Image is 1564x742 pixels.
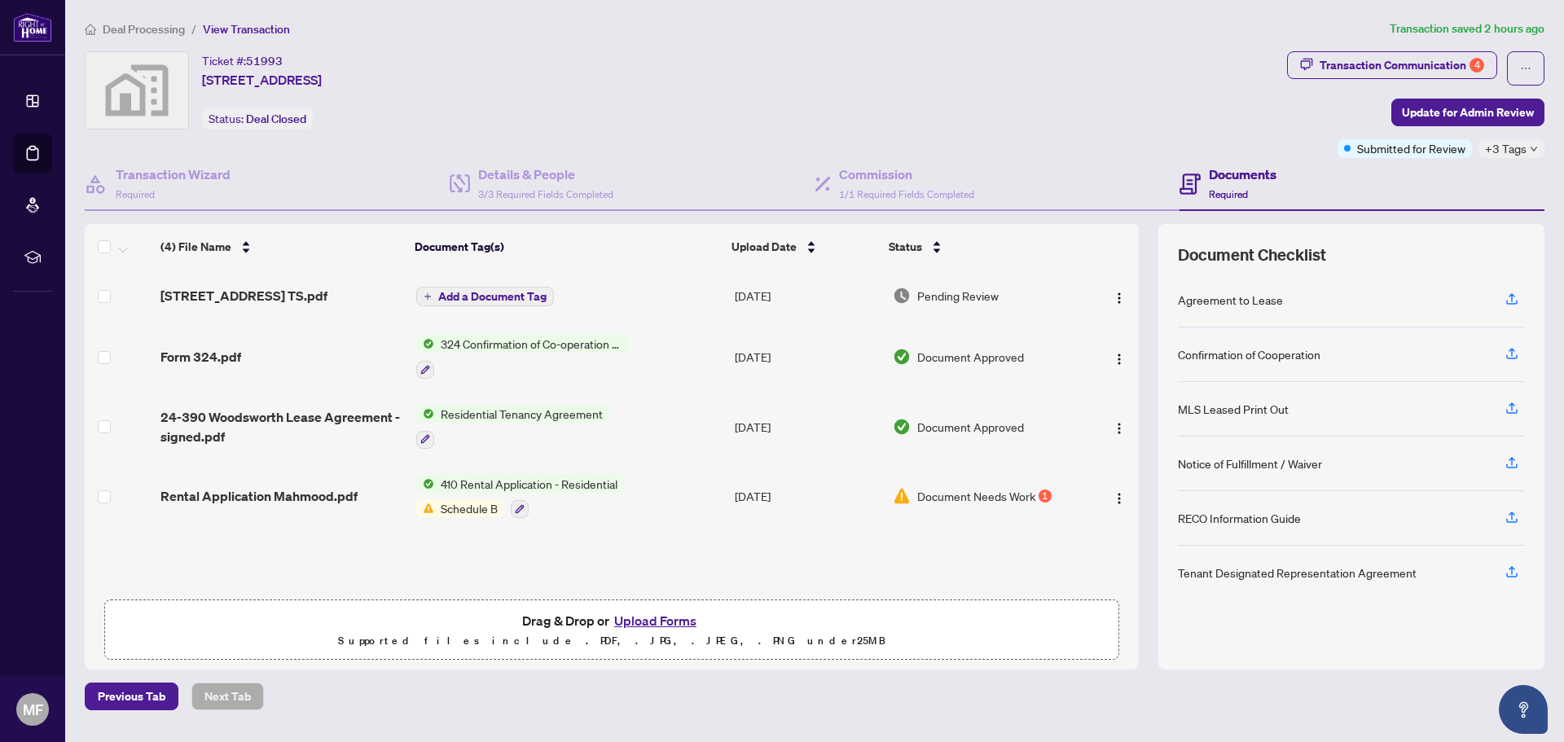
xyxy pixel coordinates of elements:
span: Status [889,238,922,256]
img: Document Status [893,418,911,436]
span: 24-390 Woodsworth Lease Agreement - signed.pdf [160,407,402,446]
td: [DATE] [728,322,886,392]
img: svg%3e [86,52,188,129]
button: Logo [1106,283,1132,309]
span: Required [116,188,155,200]
h4: Documents [1209,165,1276,184]
button: Transaction Communication4 [1287,51,1497,79]
article: Transaction saved 2 hours ago [1390,20,1544,38]
span: View Transaction [203,22,290,37]
p: Supported files include .PDF, .JPG, .JPEG, .PNG under 25 MB [115,631,1109,651]
div: Confirmation of Cooperation [1178,345,1320,363]
button: Logo [1106,483,1132,509]
img: Logo [1113,292,1126,305]
button: Add a Document Tag [416,287,554,306]
h4: Details & People [478,165,613,184]
div: RECO Information Guide [1178,509,1301,527]
th: Upload Date [725,224,882,270]
span: Document Needs Work [917,487,1035,505]
span: Schedule B [434,499,504,517]
span: Previous Tab [98,683,165,709]
button: Status IconResidential Tenancy Agreement [416,405,609,449]
span: Residential Tenancy Agreement [434,405,609,423]
span: 3/3 Required Fields Completed [478,188,613,200]
span: 51993 [246,54,283,68]
td: [DATE] [728,462,886,532]
span: Submitted for Review [1357,139,1465,157]
span: [STREET_ADDRESS] [202,70,322,90]
div: Notice of Fulfillment / Waiver [1178,454,1322,472]
span: 410 Rental Application - Residential [434,475,624,493]
div: 4 [1470,58,1484,72]
img: Logo [1113,492,1126,505]
img: Status Icon [416,335,434,353]
button: Logo [1106,344,1132,370]
img: Status Icon [416,405,434,423]
img: logo [13,12,52,42]
td: [DATE] [728,392,886,462]
div: Ticket #: [202,51,283,70]
button: Logo [1106,414,1132,440]
h4: Commission [839,165,974,184]
div: MLS Leased Print Out [1178,400,1289,418]
button: Upload Forms [609,610,701,631]
button: Add a Document Tag [416,286,554,307]
span: Document Approved [917,418,1024,436]
div: Transaction Communication [1320,52,1484,78]
span: Update for Admin Review [1402,99,1534,125]
span: Upload Date [731,238,797,256]
div: Agreement to Lease [1178,291,1283,309]
button: Open asap [1499,685,1548,734]
span: MF [23,698,43,721]
div: Tenant Designated Representation Agreement [1178,564,1417,582]
span: (4) File Name [160,238,231,256]
img: Document Status [893,348,911,366]
span: Deal Closed [246,112,306,126]
div: 1 [1039,490,1052,503]
span: +3 Tags [1485,139,1527,158]
img: Status Icon [416,475,434,493]
h4: Transaction Wizard [116,165,231,184]
button: Update for Admin Review [1391,99,1544,126]
button: Status Icon410 Rental Application - ResidentialStatus IconSchedule B [416,475,624,519]
span: Rental Application Mahmood.pdf [160,486,358,506]
span: 1/1 Required Fields Completed [839,188,974,200]
th: Status [882,224,1079,270]
span: home [85,24,96,35]
img: Logo [1113,353,1126,366]
span: Drag & Drop or [522,610,701,631]
img: Document Status [893,287,911,305]
div: Status: [202,108,313,130]
span: Pending Review [917,287,999,305]
img: Logo [1113,422,1126,435]
button: Previous Tab [85,683,178,710]
button: Status Icon324 Confirmation of Co-operation and Representation - Tenant/Landlord [416,335,627,379]
span: ellipsis [1520,63,1531,74]
span: Document Checklist [1178,244,1326,266]
td: [DATE] [728,270,886,322]
span: Add a Document Tag [438,291,547,302]
img: Document Status [893,487,911,505]
span: [STREET_ADDRESS] TS.pdf [160,286,327,305]
button: Next Tab [191,683,264,710]
li: / [191,20,196,38]
th: Document Tag(s) [408,224,726,270]
span: plus [424,292,432,301]
th: (4) File Name [154,224,408,270]
span: down [1530,145,1538,153]
img: Status Icon [416,499,434,517]
span: 324 Confirmation of Co-operation and Representation - Tenant/Landlord [434,335,627,353]
span: Drag & Drop orUpload FormsSupported files include .PDF, .JPG, .JPEG, .PNG under25MB [105,600,1118,661]
span: Required [1209,188,1248,200]
span: Document Approved [917,348,1024,366]
span: Deal Processing [103,22,185,37]
span: Form 324.pdf [160,347,241,367]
